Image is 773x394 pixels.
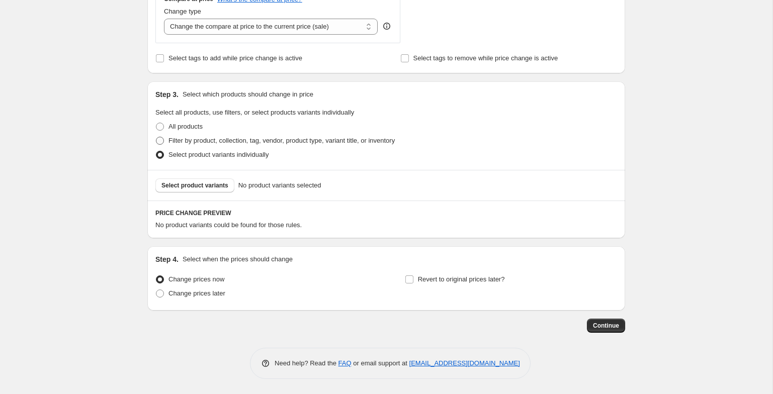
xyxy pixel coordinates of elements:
span: Change type [164,8,201,15]
p: Select which products should change in price [183,89,313,100]
h2: Step 3. [155,89,179,100]
span: Filter by product, collection, tag, vendor, product type, variant title, or inventory [168,137,395,144]
span: Select all products, use filters, or select products variants individually [155,109,354,116]
span: Select product variants [161,181,228,189]
p: Select when the prices should change [183,254,293,264]
span: Change prices now [168,275,224,283]
div: help [382,21,392,31]
span: No product variants could be found for those rules. [155,221,302,229]
a: [EMAIL_ADDRESS][DOMAIN_NAME] [409,359,520,367]
span: No product variants selected [238,180,321,190]
span: All products [168,123,203,130]
span: Revert to original prices later? [418,275,505,283]
span: Select tags to add while price change is active [168,54,302,62]
span: Continue [593,322,619,330]
span: or email support at [352,359,409,367]
h2: Step 4. [155,254,179,264]
span: Change prices later [168,289,225,297]
span: Select product variants individually [168,151,269,158]
button: Select product variants [155,178,234,192]
span: Select tags to remove while price change is active [413,54,558,62]
span: Need help? Read the [275,359,338,367]
a: FAQ [338,359,352,367]
button: Continue [587,319,625,333]
h6: PRICE CHANGE PREVIEW [155,209,617,217]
